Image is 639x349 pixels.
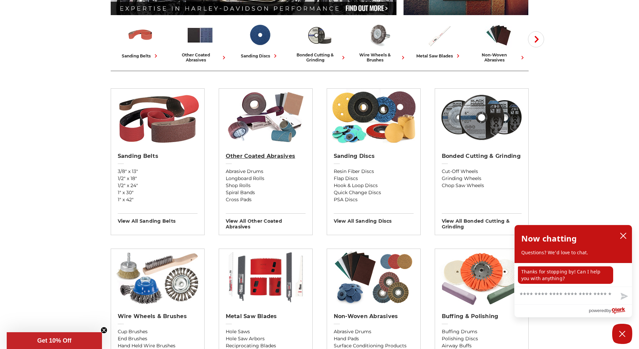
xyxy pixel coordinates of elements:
a: Hole Saws [226,328,306,335]
div: bonded cutting & grinding [292,52,347,62]
a: PSA Discs [334,196,414,203]
div: other coated abrasives [173,52,227,62]
a: Buffing Drums [442,328,522,335]
a: metal saw blades [412,21,466,59]
img: Sanding Belts [126,21,154,49]
a: Quick Change Discs [334,189,414,196]
a: Hand Pads [334,335,414,342]
img: Bonded Cutting & Grinding [438,89,525,146]
img: Sanding Discs [246,21,274,49]
a: Abrasive Drums [226,168,306,175]
div: olark chatbox [514,225,632,317]
span: Get 10% Off [37,337,71,344]
span: by [606,306,611,315]
a: 1/2" x 18" [118,175,198,182]
button: Close teaser [101,327,107,334]
a: End Brushes [118,335,198,342]
button: close chatbox [618,231,629,241]
img: Bonded Cutting & Grinding [306,21,333,49]
img: Metal Saw Blades [425,21,453,49]
a: sanding discs [233,21,287,59]
h2: Sanding Discs [334,153,414,160]
h2: Metal Saw Blades [226,313,306,320]
a: Flap Discs [334,175,414,182]
a: 1" x 30" [118,189,198,196]
h2: Non-woven Abrasives [334,313,414,320]
a: Cut-Off Wheels [442,168,522,175]
a: Polishing Discs [442,335,522,342]
a: Cup Brushes [118,328,198,335]
a: Resin Fiber Discs [334,168,414,175]
a: 1/2" x 24" [118,182,198,189]
img: Metal Saw Blades [222,249,309,306]
div: non-woven abrasives [472,52,526,62]
button: Send message [615,289,632,304]
a: wire wheels & brushes [352,21,407,62]
h3: View All sanding belts [118,213,198,224]
h2: Buffing & Polishing [442,313,522,320]
span: powered [589,306,606,315]
div: Get 10% OffClose teaser [7,332,102,349]
h2: Sanding Belts [118,153,198,160]
a: Hook & Loop Discs [334,182,414,189]
h2: Wire Wheels & Brushes [118,313,198,320]
a: sanding belts [113,21,168,59]
button: Next [528,31,544,47]
a: Spiral Bands [226,189,306,196]
a: Cross Pads [226,196,306,203]
a: Longboard Rolls [226,175,306,182]
a: 1" x 42" [118,196,198,203]
a: 3/8" x 13" [118,168,198,175]
p: Questions? We'd love to chat. [521,249,625,256]
img: Sanding Discs [330,89,417,146]
img: Non-woven Abrasives [330,249,417,306]
h3: View All sanding discs [334,213,414,224]
a: Grinding Wheels [442,175,522,182]
a: non-woven abrasives [472,21,526,62]
p: Thanks for stopping by! Can I help you with anything? [518,266,613,284]
a: other coated abrasives [173,21,227,62]
button: Close Chatbox [612,324,632,344]
h2: Now chatting [521,232,577,245]
h3: View All other coated abrasives [226,213,306,230]
div: chat [515,263,632,287]
h2: Other Coated Abrasives [226,153,306,160]
img: Other Coated Abrasives [186,21,214,49]
a: Chop Saw Wheels [442,182,522,189]
img: Buffing & Polishing [438,249,525,306]
a: Hole Saw Arbors [226,335,306,342]
a: Shop Rolls [226,182,306,189]
div: sanding belts [122,52,159,59]
div: wire wheels & brushes [352,52,407,62]
img: Non-woven Abrasives [485,21,513,49]
a: Abrasive Drums [334,328,414,335]
a: Powered by Olark [589,305,632,317]
div: sanding discs [241,52,279,59]
img: Wire Wheels & Brushes [114,249,201,306]
img: Sanding Belts [114,89,201,146]
img: Wire Wheels & Brushes [365,21,393,49]
img: Other Coated Abrasives [222,89,309,146]
h3: View All bonded cutting & grinding [442,213,522,230]
a: bonded cutting & grinding [292,21,347,62]
h2: Bonded Cutting & Grinding [442,153,522,160]
div: metal saw blades [416,52,462,59]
